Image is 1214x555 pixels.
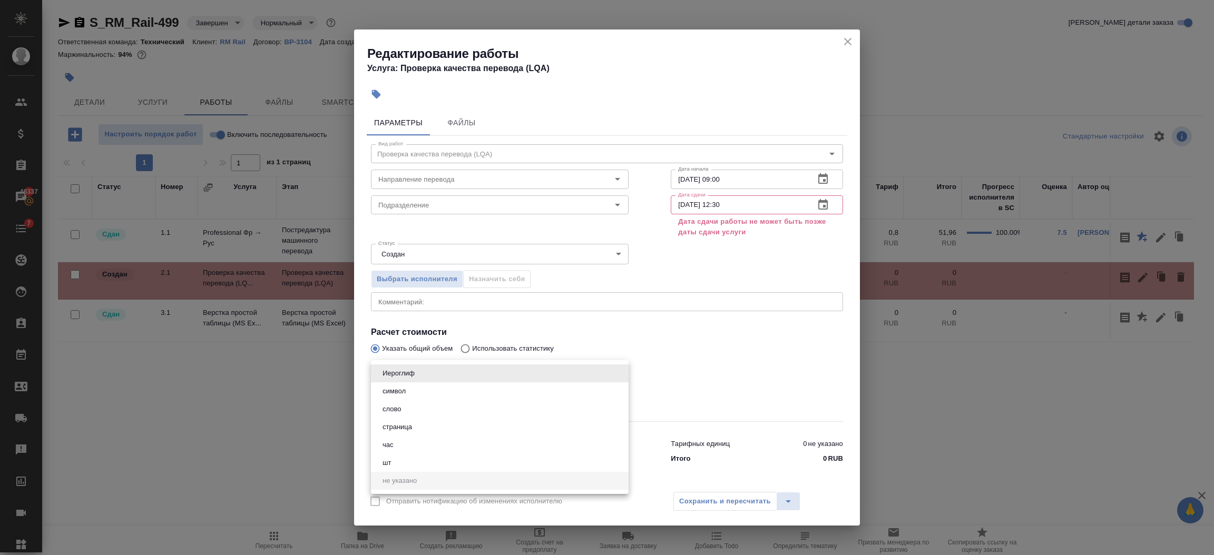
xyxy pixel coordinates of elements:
button: не указано [379,475,420,487]
button: шт [379,457,394,469]
button: символ [379,385,409,397]
button: слово [379,403,404,415]
button: Иероглиф [379,368,418,379]
button: час [379,439,397,451]
button: страница [379,421,415,433]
